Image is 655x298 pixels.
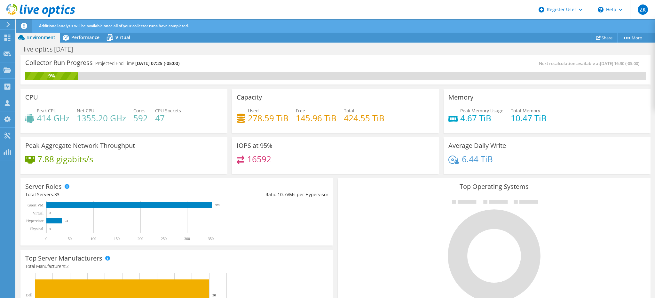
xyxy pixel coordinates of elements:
[237,94,262,101] h3: Capacity
[30,227,43,231] text: Physical
[460,108,503,114] span: Peak Memory Usage
[638,4,648,15] span: ZK
[133,108,146,114] span: Cores
[25,255,102,262] h3: Top Server Manufacturers
[278,191,287,197] span: 10.7
[460,115,503,122] h4: 4.67 TiB
[511,115,547,122] h4: 10.47 TiB
[247,156,271,163] h4: 16592
[155,115,181,122] h4: 47
[296,115,336,122] h4: 145.96 TiB
[21,46,83,53] h1: live optics [DATE]
[343,183,646,190] h3: Top Operating Systems
[155,108,181,114] span: CPU Sockets
[248,115,288,122] h4: 278.59 TiB
[39,23,189,28] span: Additional analysis will be available once all of your collector runs have completed.
[71,34,99,40] span: Performance
[184,237,190,241] text: 300
[26,293,32,297] text: Dell
[135,60,179,66] span: [DATE] 07:25 (-05:00)
[248,108,259,114] span: Used
[37,108,57,114] span: Peak CPU
[208,237,214,241] text: 350
[598,7,604,12] svg: \n
[27,34,55,40] span: Environment
[28,203,43,207] text: Guest VM
[177,191,328,198] div: Ratio: VMs per Hypervisor
[68,237,72,241] text: 50
[138,237,143,241] text: 200
[511,108,540,114] span: Total Memory
[161,237,167,241] text: 250
[25,263,328,270] h4: Total Manufacturers:
[26,219,43,223] text: Hypervisor
[95,60,179,67] h4: Projected End Time:
[45,237,47,241] text: 0
[50,227,51,230] text: 0
[25,191,177,198] div: Total Servers:
[448,94,473,101] h3: Memory
[25,72,78,79] div: 9%
[539,60,643,66] span: Next recalculation available at
[212,293,216,297] text: 30
[50,212,51,215] text: 0
[37,156,93,163] h4: 7.88 gigabits/s
[617,33,647,43] a: More
[344,115,384,122] h4: 424.55 TiB
[296,108,305,114] span: Free
[25,94,38,101] h3: CPU
[54,191,59,197] span: 33
[114,237,120,241] text: 150
[91,237,96,241] text: 100
[33,211,44,215] text: Virtual
[25,142,135,149] h3: Peak Aggregate Network Throughput
[25,183,62,190] h3: Server Roles
[237,142,272,149] h3: IOPS at 95%
[37,115,69,122] h4: 414 GHz
[215,204,220,207] text: 353
[591,33,618,43] a: Share
[66,263,69,269] span: 2
[133,115,148,122] h4: 592
[77,115,126,122] h4: 1355.20 GHz
[448,142,506,149] h3: Average Daily Write
[77,108,94,114] span: Net CPU
[600,60,639,66] span: [DATE] 16:30 (-05:00)
[115,34,130,40] span: Virtual
[65,219,68,222] text: 33
[462,156,493,163] h4: 6.44 TiB
[344,108,354,114] span: Total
